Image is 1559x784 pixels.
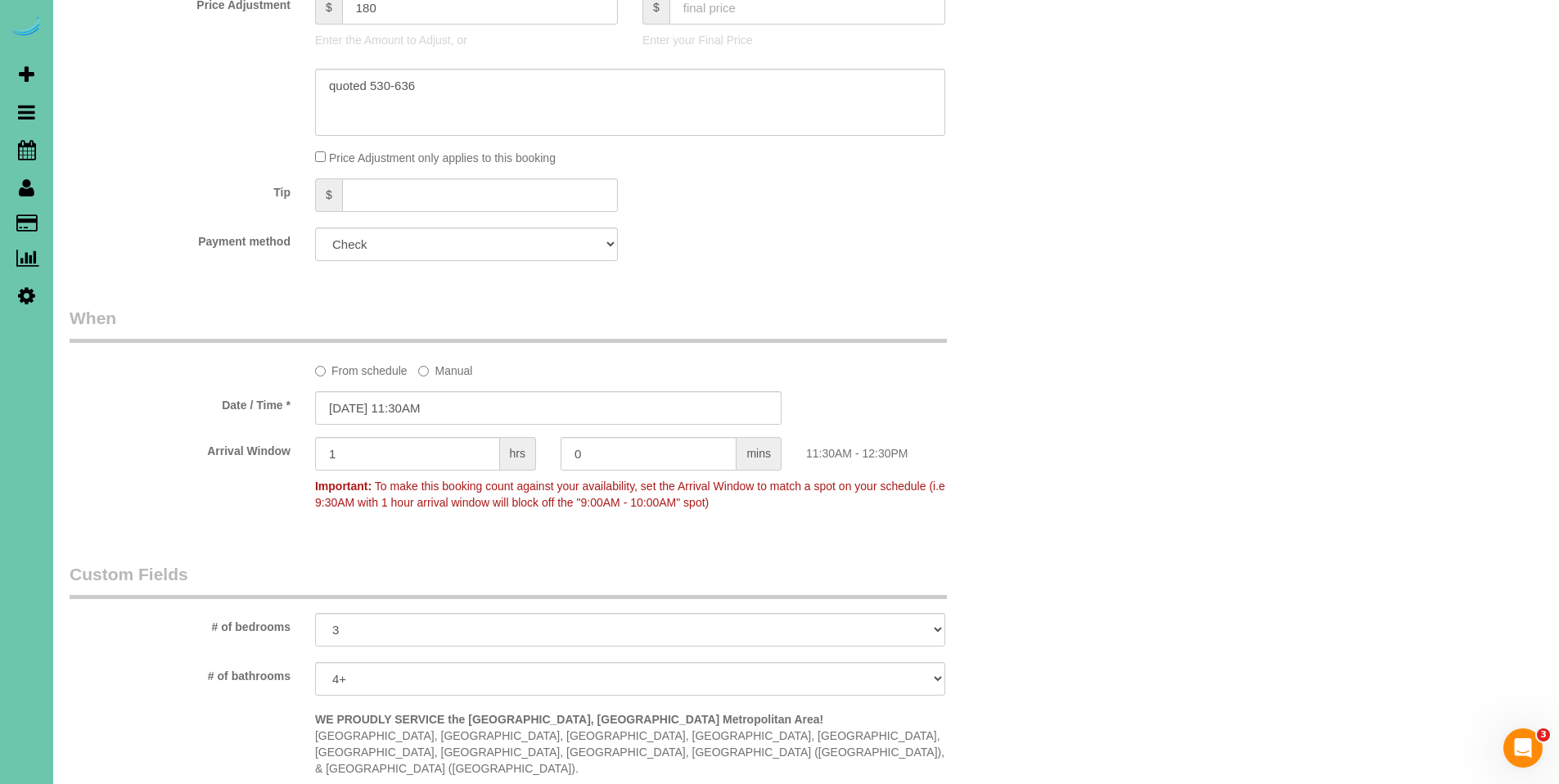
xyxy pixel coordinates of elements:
[315,32,618,48] p: Enter the Amount to Adjust, or
[329,151,556,164] span: Price Adjustment only applies to this booking
[737,437,782,471] span: mins
[315,366,326,376] input: From schedule
[57,391,303,413] label: Date / Time *
[1503,728,1543,768] iframe: Intercom live chat
[57,437,303,459] label: Arrival Window
[418,366,429,376] input: Manual
[418,357,472,379] label: Manual
[70,306,947,343] legend: When
[315,480,945,509] span: To make this booking count against your availability, set the Arrival Window to match a spot on y...
[57,178,303,201] label: Tip
[10,16,43,39] img: Automaid Logo
[315,480,372,493] strong: Important:
[1537,728,1550,741] span: 3
[57,613,303,635] label: # of bedrooms
[642,32,945,48] p: Enter your Final Price
[70,562,947,599] legend: Custom Fields
[315,391,782,425] input: MM/DD/YYYY HH:MM
[57,662,303,684] label: # of bathrooms
[57,228,303,250] label: Payment method
[315,178,342,212] span: $
[315,357,408,379] label: From schedule
[500,437,536,471] span: hrs
[315,713,823,726] strong: WE PROUDLY SERVICE the [GEOGRAPHIC_DATA], [GEOGRAPHIC_DATA] Metropolitan Area!
[794,437,1039,462] div: 11:30AM - 12:30PM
